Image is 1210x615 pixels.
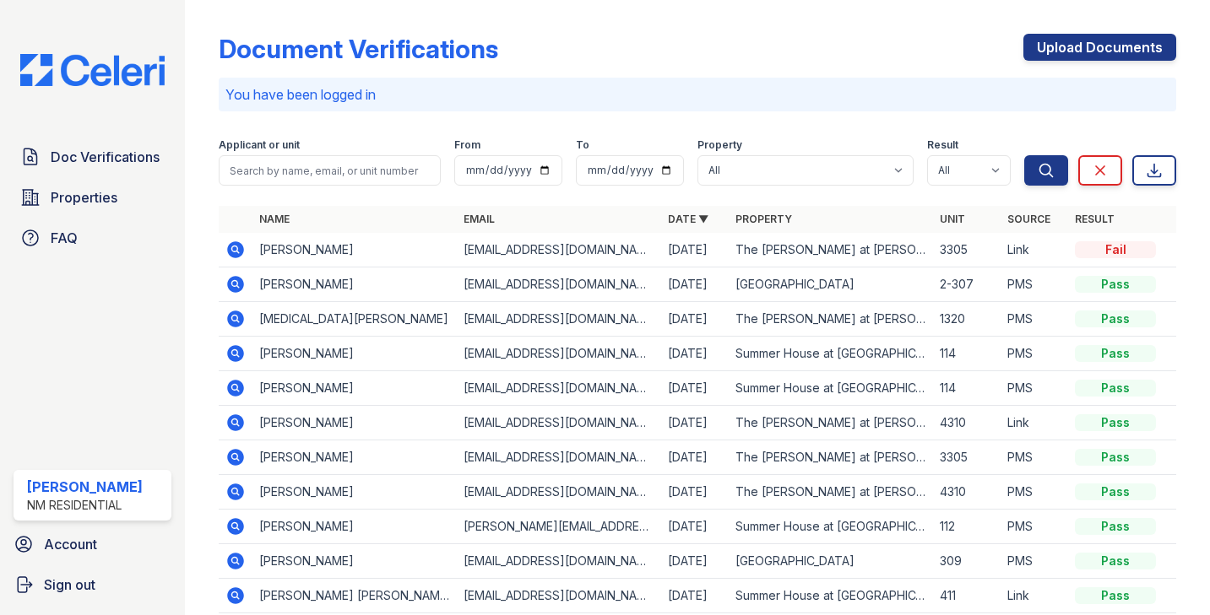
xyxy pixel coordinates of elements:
td: PMS [1001,337,1068,371]
a: Sign out [7,568,178,602]
a: Doc Verifications [14,140,171,174]
td: Summer House at [GEOGRAPHIC_DATA] [729,371,933,406]
td: The [PERSON_NAME] at [PERSON_NAME][GEOGRAPHIC_DATA] [729,302,933,337]
a: Source [1007,213,1050,225]
div: Pass [1075,276,1156,293]
td: [DATE] [661,510,729,544]
td: The [PERSON_NAME] at [PERSON_NAME][GEOGRAPHIC_DATA] [729,475,933,510]
a: Property [735,213,792,225]
td: 411 [933,579,1001,613]
label: Applicant or unit [219,138,300,152]
div: Pass [1075,345,1156,362]
a: Result [1075,213,1115,225]
td: [DATE] [661,475,729,510]
td: 3305 [933,440,1001,475]
a: Name [259,213,290,225]
a: Date ▼ [668,213,708,225]
td: [DATE] [661,579,729,613]
td: [PERSON_NAME] [252,337,457,371]
td: [PERSON_NAME] [252,544,457,579]
td: PMS [1001,475,1068,510]
div: [PERSON_NAME] [27,477,143,497]
td: [PERSON_NAME] [252,371,457,406]
label: To [576,138,589,152]
div: Pass [1075,380,1156,397]
td: [DATE] [661,302,729,337]
td: [DATE] [661,267,729,302]
td: [EMAIL_ADDRESS][DOMAIN_NAME] [457,544,661,579]
td: [MEDICAL_DATA][PERSON_NAME] [252,302,457,337]
td: Summer House at [GEOGRAPHIC_DATA] [729,579,933,613]
td: [EMAIL_ADDRESS][DOMAIN_NAME] [457,406,661,440]
td: The [PERSON_NAME] at [PERSON_NAME][GEOGRAPHIC_DATA] [729,406,933,440]
td: 1320 [933,302,1001,337]
span: Doc Verifications [51,147,160,167]
div: Pass [1075,414,1156,431]
a: Account [7,527,178,561]
td: [EMAIL_ADDRESS][DOMAIN_NAME] [457,440,661,475]
a: Email [464,213,495,225]
td: [PERSON_NAME][EMAIL_ADDRESS][DOMAIN_NAME] [457,510,661,544]
label: From [454,138,480,152]
td: [DATE] [661,544,729,579]
td: PMS [1001,544,1068,579]
a: Unit [940,213,965,225]
td: [PERSON_NAME] [252,233,457,267]
td: 114 [933,337,1001,371]
td: [EMAIL_ADDRESS][DOMAIN_NAME] [457,579,661,613]
td: PMS [1001,371,1068,406]
label: Result [927,138,958,152]
td: 3305 [933,233,1001,267]
td: Link [1001,579,1068,613]
td: [GEOGRAPHIC_DATA] [729,544,933,579]
td: [EMAIL_ADDRESS][DOMAIN_NAME] [457,475,661,510]
td: [PERSON_NAME] [252,267,457,302]
div: Pass [1075,587,1156,604]
td: [DATE] [661,233,729,267]
label: Property [697,138,742,152]
td: Summer House at [GEOGRAPHIC_DATA] [729,337,933,371]
div: Fail [1075,241,1156,258]
td: The [PERSON_NAME] at [PERSON_NAME][GEOGRAPHIC_DATA] [729,440,933,475]
td: 112 [933,510,1001,544]
a: FAQ [14,221,171,255]
td: [EMAIL_ADDRESS][DOMAIN_NAME] [457,302,661,337]
td: Link [1001,233,1068,267]
td: [GEOGRAPHIC_DATA] [729,267,933,302]
td: Summer House at [GEOGRAPHIC_DATA] [729,510,933,544]
td: [EMAIL_ADDRESS][DOMAIN_NAME] [457,371,661,406]
td: PMS [1001,440,1068,475]
td: 309 [933,544,1001,579]
td: 114 [933,371,1001,406]
img: CE_Logo_Blue-a8612792a0a2168367f1c8372b55b34899dd931a85d93a1a3d3e32e68fde9ad4.png [7,54,178,86]
td: 4310 [933,406,1001,440]
div: NM Residential [27,497,143,514]
td: [EMAIL_ADDRESS][DOMAIN_NAME] [457,267,661,302]
td: [DATE] [661,440,729,475]
td: Link [1001,406,1068,440]
a: Properties [14,181,171,214]
td: 2-307 [933,267,1001,302]
div: Pass [1075,518,1156,535]
td: [EMAIL_ADDRESS][DOMAIN_NAME] [457,337,661,371]
td: [PERSON_NAME] [252,440,457,475]
span: Sign out [44,575,95,595]
div: Pass [1075,310,1156,327]
span: FAQ [51,228,78,248]
div: Pass [1075,483,1156,500]
td: [DATE] [661,371,729,406]
td: The [PERSON_NAME] at [PERSON_NAME][GEOGRAPHIC_DATA] [729,233,933,267]
td: [PERSON_NAME] [252,406,457,440]
td: 4310 [933,475,1001,510]
td: PMS [1001,510,1068,544]
input: Search by name, email, or unit number [219,155,441,186]
p: You have been logged in [225,84,1169,105]
td: [EMAIL_ADDRESS][DOMAIN_NAME] [457,233,661,267]
div: Pass [1075,553,1156,569]
div: Pass [1075,449,1156,466]
span: Properties [51,187,117,208]
td: [DATE] [661,406,729,440]
td: [PERSON_NAME] [252,475,457,510]
td: PMS [1001,302,1068,337]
